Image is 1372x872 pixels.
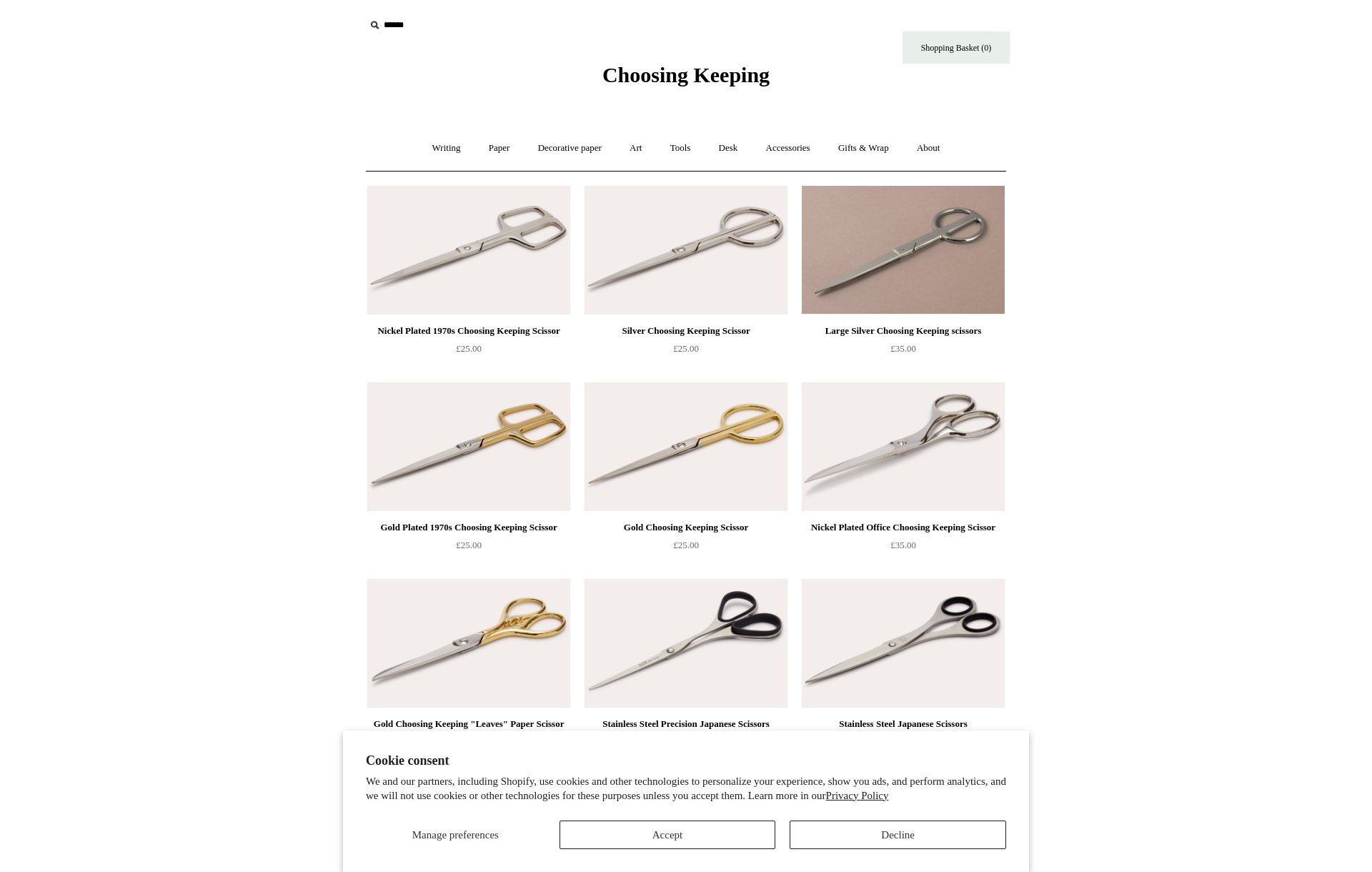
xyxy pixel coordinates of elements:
[366,821,545,849] button: Manage preferences
[588,715,784,733] div: Stainless Steel Precision Japanese Scissors
[585,715,787,774] a: Stainless Steel Precision Japanese Scissors £15.00
[412,829,499,841] span: Manage preferences
[826,790,889,801] a: Privacy Policy
[366,775,1006,803] p: We and our partners, including Shopify, use cookies and other technologies to personalize your ex...
[802,382,1005,511] a: Nickel Plated Office Choosing Keeping Scissor Nickel Plated Office Choosing Keeping Scissor
[585,382,787,511] img: Gold Choosing Keeping Scissor
[367,579,570,708] a: Gold Choosing Keeping "Leaves" Paper Scissor Gold Choosing Keeping "Leaves" Paper Scissor
[706,129,751,167] a: Desk
[753,129,823,167] a: Accessories
[657,129,704,167] a: Tools
[802,382,1005,511] img: Nickel Plated Office Choosing Keeping Scissor
[456,343,482,354] span: £25.00
[802,579,1005,708] a: Stainless Steel Japanese Scissors Stainless Steel Japanese Scissors
[585,579,787,708] img: Stainless Steel Precision Japanese Scissors
[588,519,784,536] div: Gold Choosing Keeping Scissor
[585,322,787,381] a: Silver Choosing Keeping Scissor £25.00
[805,322,1001,340] div: Large Silver Choosing Keeping scissors
[805,715,1001,733] div: Stainless Steel Japanese Scissors
[366,753,1006,768] h2: Cookie consent
[802,579,1005,708] img: Stainless Steel Japanese Scissors
[802,186,1005,314] a: Large Silver Choosing Keeping scissors Large Silver Choosing Keeping scissors
[367,715,570,774] a: Gold Choosing Keeping "Leaves" Paper Scissor £20.00
[602,63,770,86] span: Choosing Keeping
[367,382,570,511] img: Gold Plated 1970s Choosing Keeping Scissor
[790,821,1006,849] button: Decline
[560,821,776,849] button: Accept
[802,186,1005,314] img: Large Silver Choosing Keeping scissors
[890,540,916,550] span: £35.00
[476,129,523,167] a: Paper
[367,186,570,314] a: Nickel Plated 1970s Choosing Keeping Scissor Nickel Plated 1970s Choosing Keeping Scissor
[367,322,570,381] a: Nickel Plated 1970s Choosing Keeping Scissor £25.00
[371,519,567,536] div: Gold Plated 1970s Choosing Keeping Scissor
[904,129,953,167] a: About
[617,129,655,167] a: Art
[602,74,770,84] a: Choosing Keeping
[903,31,1010,64] a: Shopping Basket (0)
[802,519,1005,578] a: Nickel Plated Office Choosing Keeping Scissor £35.00
[367,186,570,314] img: Nickel Plated 1970s Choosing Keeping Scissor
[588,322,784,340] div: Silver Choosing Keeping Scissor
[371,322,567,340] div: Nickel Plated 1970s Choosing Keeping Scissor
[367,382,570,511] a: Gold Plated 1970s Choosing Keeping Scissor Gold Plated 1970s Choosing Keeping Scissor
[825,129,902,167] a: Gifts & Wrap
[371,715,567,733] div: Gold Choosing Keeping "Leaves" Paper Scissor
[802,322,1005,381] a: Large Silver Choosing Keeping scissors £35.00
[456,540,482,550] span: £25.00
[367,519,570,578] a: Gold Plated 1970s Choosing Keeping Scissor £25.00
[585,186,787,314] a: Silver Choosing Keeping Scissor Silver Choosing Keeping Scissor
[585,186,787,314] img: Silver Choosing Keeping Scissor
[673,343,699,354] span: £25.00
[585,519,787,578] a: Gold Choosing Keeping Scissor £25.00
[419,129,474,167] a: Writing
[890,343,916,354] span: £35.00
[525,129,615,167] a: Decorative paper
[585,579,787,708] a: Stainless Steel Precision Japanese Scissors Stainless Steel Precision Japanese Scissors
[802,715,1005,774] a: Stainless Steel Japanese Scissors £18.00
[673,540,699,550] span: £25.00
[805,519,1001,536] div: Nickel Plated Office Choosing Keeping Scissor
[585,382,787,511] a: Gold Choosing Keeping Scissor Gold Choosing Keeping Scissor
[367,579,570,708] img: Gold Choosing Keeping "Leaves" Paper Scissor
